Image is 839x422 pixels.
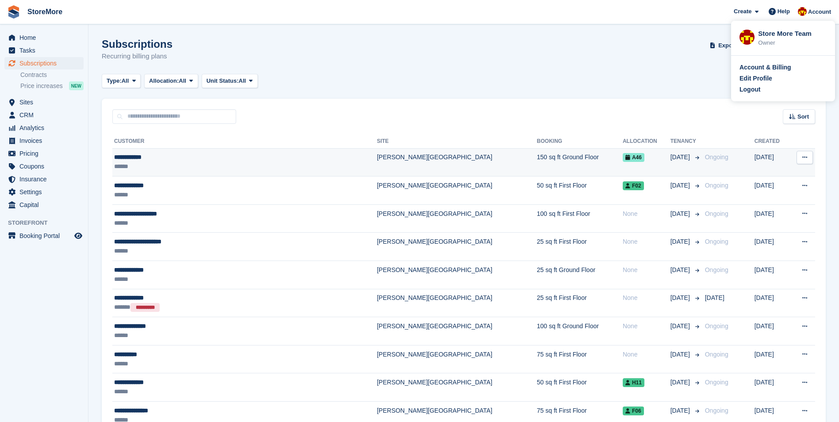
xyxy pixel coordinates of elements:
[670,134,701,149] th: Tenancy
[19,122,73,134] span: Analytics
[705,294,724,301] span: [DATE]
[537,289,623,317] td: 25 sq ft First Floor
[19,109,73,121] span: CRM
[537,134,623,149] th: Booking
[377,134,537,149] th: Site
[739,74,772,83] div: Edit Profile
[670,209,692,219] span: [DATE]
[739,74,827,83] a: Edit Profile
[19,160,73,173] span: Coupons
[670,350,692,359] span: [DATE]
[755,289,789,317] td: [DATE]
[758,29,827,37] div: Store More Team
[755,317,789,345] td: [DATE]
[670,406,692,415] span: [DATE]
[4,230,84,242] a: menu
[739,30,755,45] img: Store More Team
[20,81,84,91] a: Price increases NEW
[4,31,84,44] a: menu
[755,134,789,149] th: Created
[377,317,537,345] td: [PERSON_NAME][GEOGRAPHIC_DATA]
[623,378,644,387] span: H11
[537,176,623,205] td: 50 sq ft First Floor
[755,204,789,233] td: [DATE]
[144,74,198,88] button: Allocation: All
[19,31,73,44] span: Home
[670,153,692,162] span: [DATE]
[19,173,73,185] span: Insurance
[377,373,537,402] td: [PERSON_NAME][GEOGRAPHIC_DATA]
[623,209,670,219] div: None
[734,7,751,16] span: Create
[377,176,537,205] td: [PERSON_NAME][GEOGRAPHIC_DATA]
[623,237,670,246] div: None
[739,63,827,72] a: Account & Billing
[623,181,644,190] span: F02
[705,238,728,245] span: Ongoing
[377,261,537,289] td: [PERSON_NAME][GEOGRAPHIC_DATA]
[705,351,728,358] span: Ongoing
[7,5,20,19] img: stora-icon-8386f47178a22dfd0bd8f6a31ec36ba5ce8667c1dd55bd0f319d3a0aa187defe.svg
[20,71,84,79] a: Contracts
[24,4,66,19] a: StoreMore
[670,181,692,190] span: [DATE]
[69,81,84,90] div: NEW
[19,96,73,108] span: Sites
[149,77,179,85] span: Allocation:
[537,373,623,402] td: 50 sq ft First Floor
[708,38,747,53] button: Export
[778,7,790,16] span: Help
[755,233,789,261] td: [DATE]
[755,148,789,176] td: [DATE]
[239,77,246,85] span: All
[4,109,84,121] a: menu
[808,8,831,16] span: Account
[4,96,84,108] a: menu
[19,147,73,160] span: Pricing
[537,261,623,289] td: 25 sq ft Ground Floor
[755,176,789,205] td: [DATE]
[537,317,623,345] td: 100 sq ft Ground Floor
[623,134,670,149] th: Allocation
[718,41,736,50] span: Export
[179,77,186,85] span: All
[670,265,692,275] span: [DATE]
[4,44,84,57] a: menu
[4,160,84,173] a: menu
[797,112,809,121] span: Sort
[377,148,537,176] td: [PERSON_NAME][GEOGRAPHIC_DATA]
[705,210,728,217] span: Ongoing
[19,134,73,147] span: Invoices
[670,293,692,303] span: [DATE]
[377,289,537,317] td: [PERSON_NAME][GEOGRAPHIC_DATA]
[623,407,644,415] span: F06
[705,266,728,273] span: Ongoing
[102,51,172,61] p: Recurring billing plans
[377,204,537,233] td: [PERSON_NAME][GEOGRAPHIC_DATA]
[670,237,692,246] span: [DATE]
[202,74,258,88] button: Unit Status: All
[4,147,84,160] a: menu
[705,153,728,161] span: Ongoing
[107,77,122,85] span: Type:
[19,57,73,69] span: Subscriptions
[102,74,141,88] button: Type: All
[4,57,84,69] a: menu
[73,230,84,241] a: Preview store
[4,134,84,147] a: menu
[623,322,670,331] div: None
[755,373,789,402] td: [DATE]
[102,38,172,50] h1: Subscriptions
[739,85,760,94] div: Logout
[4,199,84,211] a: menu
[537,345,623,373] td: 75 sq ft First Floor
[739,85,827,94] a: Logout
[537,148,623,176] td: 150 sq ft Ground Floor
[798,7,807,16] img: Store More Team
[19,230,73,242] span: Booking Portal
[670,378,692,387] span: [DATE]
[623,265,670,275] div: None
[8,219,88,227] span: Storefront
[623,293,670,303] div: None
[4,173,84,185] a: menu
